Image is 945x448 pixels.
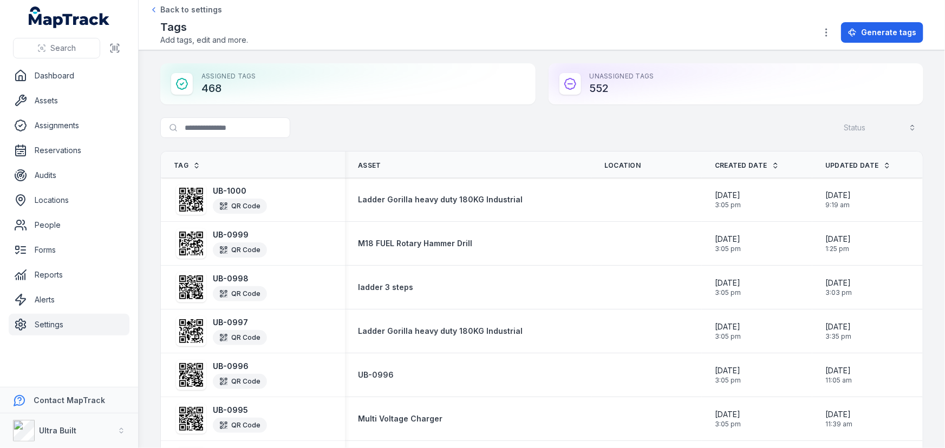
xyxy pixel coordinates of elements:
[715,161,779,170] a: Created Date
[358,282,413,293] a: ladder 3 steps
[715,365,741,385] time: 16/05/2025, 3:05:04 pm
[213,330,267,345] div: QR Code
[50,43,76,54] span: Search
[604,161,641,170] span: Location
[825,234,851,245] span: [DATE]
[213,186,267,196] strong: UB-1000
[715,245,741,253] span: 3:05 pm
[9,289,129,311] a: Alerts
[358,326,523,337] a: Ladder Gorilla heavy duty 180KG Industrial
[715,332,741,341] span: 3:05 pm
[825,288,852,297] span: 3:03 pm
[358,413,442,424] a: Multi Voltage Charger
[9,90,129,111] a: Assets
[358,238,472,249] a: M18 FUEL Rotary Hammer Drill
[213,405,267,416] strong: UB-0995
[825,365,852,376] span: [DATE]
[837,117,923,138] button: Status
[825,409,852,429] time: 24/07/2025, 11:39:56 am
[149,4,222,15] a: Back to settings
[825,278,852,288] span: [DATE]
[825,161,879,170] span: Updated Date
[825,321,851,341] time: 24/07/2025, 3:35:36 pm
[715,409,741,429] time: 16/05/2025, 3:05:04 pm
[9,239,129,261] a: Forms
[213,361,267,372] strong: UB-0996
[213,317,267,328] strong: UB-0997
[9,65,129,87] a: Dashboard
[825,234,851,253] time: 24/07/2025, 1:25:37 pm
[825,332,851,341] span: 3:35 pm
[715,321,741,332] span: [DATE]
[825,365,852,385] time: 31/07/2025, 11:05:15 am
[213,374,267,389] div: QR Code
[13,38,100,58] button: Search
[861,27,916,38] span: Generate tags
[825,201,851,209] span: 9:19 am
[715,409,741,420] span: [DATE]
[825,420,852,429] span: 11:39 am
[9,214,129,236] a: People
[9,264,129,286] a: Reports
[213,242,267,258] div: QR Code
[715,321,741,341] time: 16/05/2025, 3:05:04 pm
[358,370,394,380] a: UB-0996
[715,376,741,385] span: 3:05 pm
[160,35,248,45] span: Add tags, edit and more.
[715,278,741,297] time: 16/05/2025, 3:05:04 pm
[9,189,129,211] a: Locations
[213,418,267,433] div: QR Code
[9,115,129,136] a: Assignments
[825,278,852,297] time: 24/07/2025, 3:03:32 pm
[715,161,767,170] span: Created Date
[213,286,267,301] div: QR Code
[29,6,110,28] a: MapTrack
[715,234,741,253] time: 16/05/2025, 3:05:04 pm
[34,396,105,405] strong: Contact MapTrack
[715,201,741,209] span: 3:05 pm
[9,314,129,335] a: Settings
[160,4,222,15] span: Back to settings
[213,199,267,214] div: QR Code
[174,161,200,170] a: Tag
[715,190,741,209] time: 16/05/2025, 3:05:04 pm
[213,229,267,240] strong: UB-0999
[825,376,852,385] span: 11:05 am
[174,161,188,170] span: Tag
[39,426,76,435] strong: Ultra Built
[715,234,741,245] span: [DATE]
[9,140,129,161] a: Reservations
[825,409,852,420] span: [DATE]
[358,194,523,205] a: Ladder Gorilla heavy duty 180KG Industrial
[825,190,851,201] span: [DATE]
[715,365,741,376] span: [DATE]
[9,164,129,186] a: Audits
[825,245,851,253] span: 1:25 pm
[825,161,891,170] a: Updated Date
[825,190,851,209] time: 17/07/2025, 9:19:15 am
[715,420,741,429] span: 3:05 pm
[358,161,381,170] span: Asset
[715,288,741,297] span: 3:05 pm
[160,19,248,35] h2: Tags
[213,273,267,284] strong: UB-0998
[715,190,741,201] span: [DATE]
[715,278,741,288] span: [DATE]
[841,22,923,43] button: Generate tags
[825,321,851,332] span: [DATE]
